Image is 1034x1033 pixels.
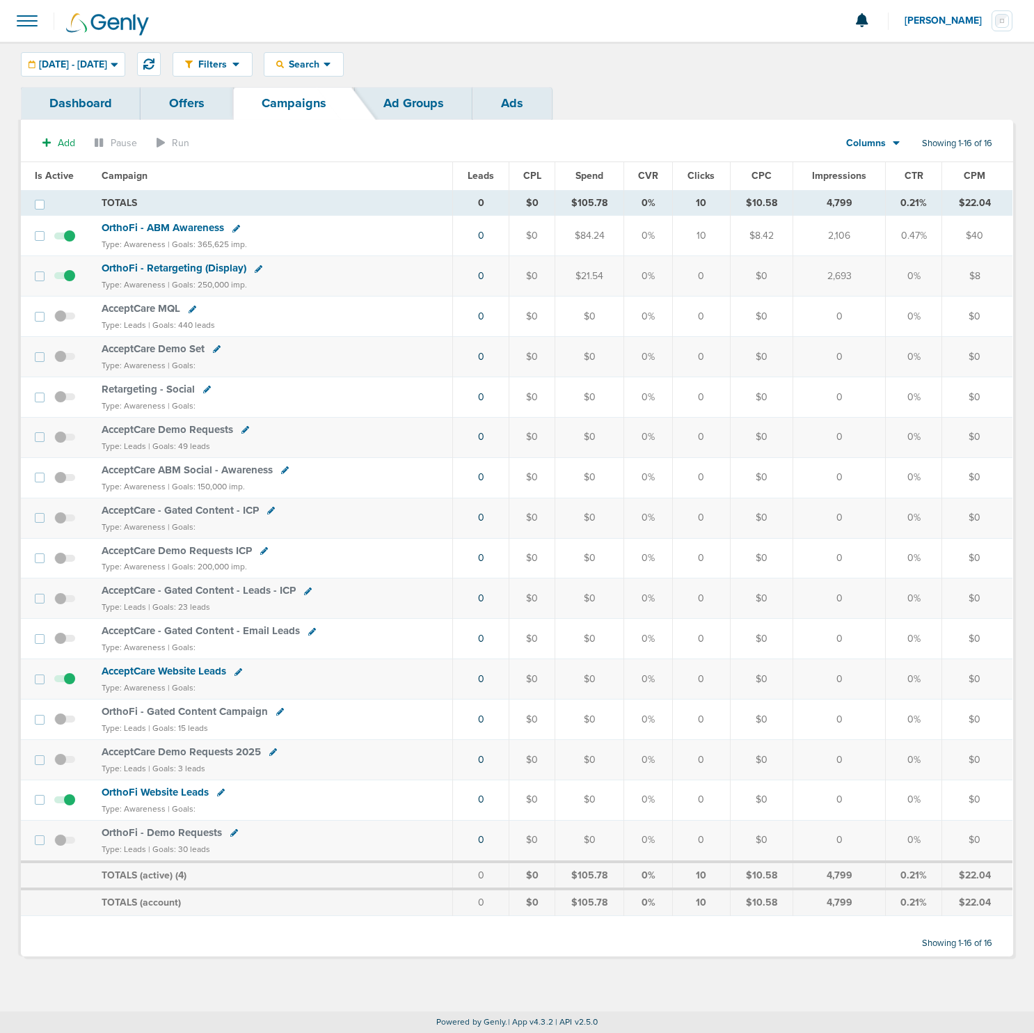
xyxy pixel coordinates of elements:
td: $22.04 [942,862,1012,890]
a: 0 [478,592,484,604]
td: $0 [942,417,1012,457]
td: $0 [555,739,624,780]
td: $0 [509,297,555,337]
td: $0 [730,820,793,861]
td: 0% [886,377,942,417]
a: 0 [478,713,484,725]
td: $0 [730,417,793,457]
td: $0 [730,457,793,498]
span: Is Active [35,170,74,182]
td: $0 [555,619,624,659]
span: Spend [575,170,603,182]
td: 0% [886,619,942,659]
td: 0 [673,700,731,740]
td: 0% [886,337,942,377]
td: $0 [942,337,1012,377]
td: $0 [730,619,793,659]
span: AcceptCare Demo Requests 2025 [102,746,261,758]
td: 0% [624,619,673,659]
small: Type: Awareness [102,401,166,411]
td: 0% [886,256,942,297]
td: 10 [673,216,731,256]
td: $22.04 [942,190,1012,216]
span: AcceptCare ABM Social - Awareness [102,464,273,476]
td: 2,693 [793,256,886,297]
td: $0 [509,820,555,861]
td: 0% [886,457,942,498]
td: 0 [793,700,886,740]
span: OrthoFi - Gated Content Campaign [102,705,268,718]
a: 0 [478,471,484,483]
button: Add [35,133,83,153]
td: $10.58 [730,862,793,890]
td: 2,106 [793,216,886,256]
td: $0 [730,578,793,619]
td: 0 [793,417,886,457]
a: 0 [478,230,484,242]
td: 0.21% [886,862,942,890]
a: Ad Groups [355,87,472,120]
td: $105.78 [555,862,624,890]
small: Type: Leads [102,723,146,733]
td: 0 [673,659,731,700]
td: 0% [624,256,673,297]
td: $0 [555,578,624,619]
td: 0 [673,377,731,417]
td: 0% [624,700,673,740]
td: 0 [793,337,886,377]
small: Type: Leads [102,764,146,773]
td: 0% [624,216,673,256]
td: $0 [555,498,624,538]
span: AcceptCare Demo Set [102,342,205,355]
td: 0% [624,377,673,417]
td: $84.24 [555,216,624,256]
span: CTR [905,170,923,182]
span: CPL [523,170,541,182]
span: Retargeting - Social [102,383,195,395]
td: 0 [452,190,509,216]
td: $0 [942,297,1012,337]
small: Type: Leads [102,320,146,330]
small: | Goals: 250,000 imp. [168,280,247,290]
td: $105.78 [555,889,624,915]
small: Type: Leads [102,602,146,612]
td: 0% [886,498,942,538]
a: 0 [478,633,484,645]
small: | Goals: 150,000 imp. [168,482,245,491]
td: $0 [942,659,1012,700]
td: $0 [555,297,624,337]
span: AcceptCare - Gated Content - Email Leads [102,624,300,637]
td: 10 [673,862,731,890]
td: $0 [730,498,793,538]
td: $10.58 [730,190,793,216]
a: 0 [478,391,484,403]
td: $0 [942,578,1012,619]
span: 4 [178,869,184,881]
span: AcceptCare Demo Requests [102,423,233,436]
td: 0% [624,780,673,820]
a: Campaigns [233,87,355,120]
td: 0 [673,619,731,659]
td: $0 [509,498,555,538]
a: 0 [478,270,484,282]
td: $0 [942,377,1012,417]
td: 0 [673,457,731,498]
td: 0 [673,739,731,780]
td: 0 [793,578,886,619]
td: 0% [886,820,942,861]
small: | Goals: [168,642,196,652]
td: 0% [624,297,673,337]
a: Offers [141,87,233,120]
td: TOTALS (active) ( ) [93,862,452,890]
a: 0 [478,834,484,846]
td: 0% [624,457,673,498]
small: | Goals: [168,401,196,411]
td: 4,799 [793,889,886,915]
small: Type: Awareness [102,361,166,370]
span: OrthoFi - Demo Requests [102,826,222,839]
td: $0 [942,739,1012,780]
td: 0 [793,297,886,337]
td: 0% [886,739,942,780]
a: 0 [478,552,484,564]
td: $0 [509,700,555,740]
